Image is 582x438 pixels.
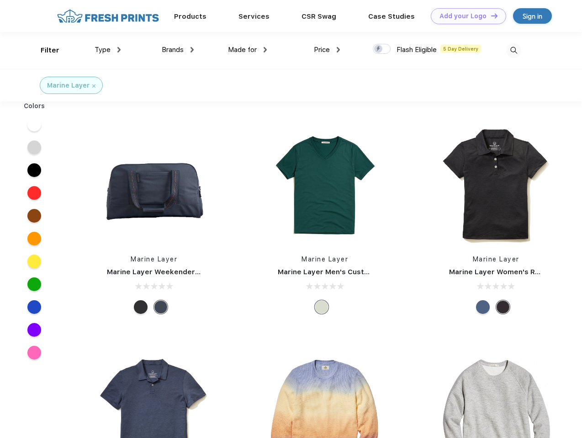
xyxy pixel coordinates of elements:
span: Flash Eligible [397,46,437,54]
span: Made for [228,46,257,54]
div: Phantom [134,300,148,314]
a: Marine Layer [473,255,519,263]
img: filter_cancel.svg [92,84,95,88]
img: func=resize&h=266 [435,124,557,245]
a: Products [174,12,206,21]
img: func=resize&h=266 [93,124,215,245]
img: dropdown.png [117,47,121,52]
img: dropdown.png [264,47,267,52]
div: Colors [17,101,52,111]
img: desktop_search.svg [506,43,521,58]
img: fo%20logo%202.webp [54,8,162,24]
a: Sign in [513,8,552,24]
div: Filter [41,45,59,56]
img: dropdown.png [190,47,194,52]
div: Black [496,300,510,314]
div: Any Color [315,300,328,314]
div: Navy [154,300,168,314]
div: Add your Logo [439,12,487,20]
span: 5 Day Delivery [440,45,481,53]
img: dropdown.png [337,47,340,52]
img: DT [491,13,497,18]
span: Type [95,46,111,54]
div: Navy [476,300,490,314]
a: Marine Layer Weekender Bag [107,268,210,276]
span: Brands [162,46,184,54]
div: Marine Layer [47,81,90,90]
a: Marine Layer [302,255,348,263]
a: Services [238,12,270,21]
img: func=resize&h=266 [264,124,386,245]
a: CSR Swag [302,12,336,21]
span: Price [314,46,330,54]
a: Marine Layer [131,255,177,263]
a: Marine Layer Men's Custom Dyed Signature V-Neck [278,268,459,276]
div: Sign in [523,11,542,21]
